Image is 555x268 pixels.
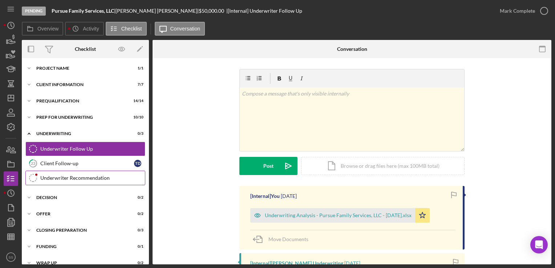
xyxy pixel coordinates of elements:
[36,195,125,200] div: Decision
[226,8,302,14] div: | [Internal] Underwriter Follow Up
[130,82,143,87] div: 7 / 7
[9,255,13,259] text: SS
[130,228,143,232] div: 0 / 3
[530,236,548,253] div: Open Intercom Messenger
[130,261,143,265] div: 0 / 2
[25,156,145,171] a: 23Client Follow-upTD
[130,66,143,70] div: 1 / 1
[265,212,412,218] div: Underwriting Analysis - Pursue Family Services, LLC - [DATE].xlsx
[268,236,308,242] span: Move Documents
[22,22,63,36] button: Overview
[250,260,343,266] div: [Internal] [PERSON_NAME] Underwriting
[83,26,99,32] label: Activity
[337,46,367,52] div: Conversation
[31,161,35,166] tspan: 23
[250,193,280,199] div: [Internal] You
[65,22,104,36] button: Activity
[52,8,116,14] div: |
[170,26,200,32] label: Conversation
[239,157,297,175] button: Post
[106,22,147,36] button: Checklist
[40,161,134,166] div: Client Follow-up
[155,22,205,36] button: Conversation
[36,82,125,87] div: Client Information
[36,228,125,232] div: Closing Preparation
[250,208,430,223] button: Underwriting Analysis - Pursue Family Services, LLC - [DATE].xlsx
[36,66,125,70] div: Project Name
[281,193,297,199] time: 2025-08-25 14:12
[4,250,18,264] button: SS
[37,26,58,32] label: Overview
[134,160,141,167] div: T D
[130,131,143,136] div: 0 / 3
[130,99,143,103] div: 14 / 14
[130,244,143,249] div: 0 / 1
[493,4,551,18] button: Mark Complete
[36,99,125,103] div: Prequalification
[199,8,226,14] div: $50,000.00
[263,157,274,175] div: Post
[130,212,143,216] div: 0 / 2
[500,4,535,18] div: Mark Complete
[344,260,360,266] time: 2025-08-22 18:05
[250,230,316,248] button: Move Documents
[22,7,46,16] div: Pending
[25,142,145,156] a: Underwriter Follow Up
[36,115,125,119] div: Prep for Underwriting
[40,146,145,152] div: Underwriter Follow Up
[130,195,143,200] div: 0 / 2
[25,171,145,185] a: Underwriter Recommendation
[75,46,96,52] div: Checklist
[36,261,125,265] div: Wrap Up
[130,115,143,119] div: 10 / 10
[36,212,125,216] div: Offer
[36,131,125,136] div: Underwriting
[52,8,114,14] b: Pursue Family Services, LLC
[36,244,125,249] div: Funding
[40,175,145,181] div: Underwriter Recommendation
[116,8,199,14] div: [PERSON_NAME] [PERSON_NAME] |
[121,26,142,32] label: Checklist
